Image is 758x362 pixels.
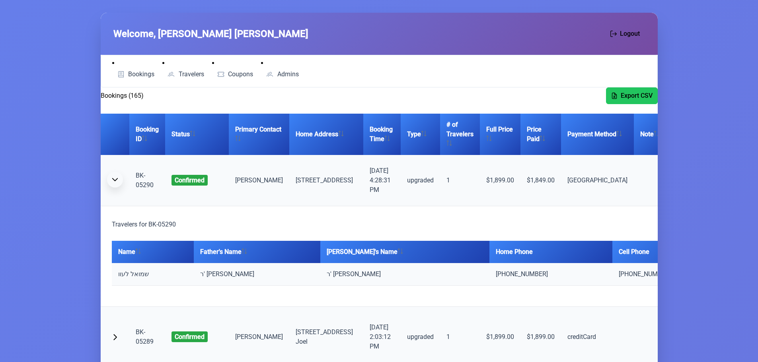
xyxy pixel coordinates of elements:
th: Father's Name [194,241,320,263]
button: Logout [605,25,645,42]
a: Bookings [112,68,160,81]
span: Travelers [179,71,204,77]
td: [PHONE_NUMBER] [612,263,735,286]
th: # of Travelers [440,114,480,155]
span: Export CSV [621,91,653,101]
th: [PERSON_NAME]'s Name [320,241,489,263]
span: Coupons [228,71,253,77]
td: upgraded [401,155,440,206]
th: Type [401,114,440,155]
a: Travelers [162,68,209,81]
td: $1,899.00 [480,155,520,206]
th: Name [112,241,194,263]
th: Primary Contact [229,114,289,155]
td: [GEOGRAPHIC_DATA] [561,155,634,206]
td: [DATE] 4:28:31 PM [363,155,401,206]
h2: Bookings (165) [101,91,144,101]
span: Bookings [128,71,154,77]
span: Logout [620,29,640,39]
td: $1,849.00 [520,155,561,206]
li: Bookings [112,58,160,81]
td: [PERSON_NAME] [229,155,289,206]
th: Home Address [289,114,363,155]
li: Travelers [162,58,209,81]
span: confirmed [171,175,208,186]
h5: Travelers for BK-05290 [112,220,176,229]
td: ר' [PERSON_NAME] [320,263,489,286]
li: Admins [261,58,304,81]
a: BK-05290 [136,172,154,189]
td: [PHONE_NUMBER] [489,263,612,286]
li: Coupons [212,58,258,81]
span: Admins [277,71,299,77]
a: Coupons [212,68,258,81]
th: Booking Time [363,114,401,155]
th: Full Price [480,114,520,155]
button: Export CSV [606,87,658,104]
th: Note [634,114,675,155]
th: Home Phone [489,241,612,263]
th: Booking ID [129,114,165,155]
span: Welcome, [PERSON_NAME] [PERSON_NAME] [113,27,308,41]
td: [STREET_ADDRESS] [289,155,363,206]
th: Cell Phone [612,241,735,263]
td: ר' [PERSON_NAME] [194,263,320,286]
td: 1 [440,155,480,206]
th: Status [165,114,229,155]
a: BK-05289 [136,328,154,345]
th: Payment Method [561,114,634,155]
span: confirmed [171,331,208,342]
th: Price Paid [520,114,561,155]
a: Admins [261,68,304,81]
td: שמואל לעוו [112,263,194,286]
